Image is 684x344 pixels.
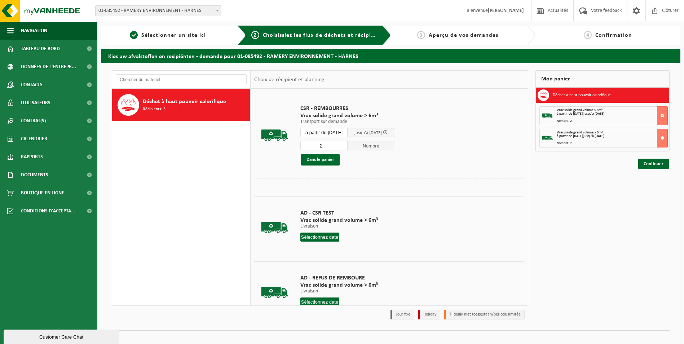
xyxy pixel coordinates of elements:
input: Chercher du matériel [116,74,247,85]
span: Contacts [21,76,43,94]
span: 2 [251,31,259,39]
span: Sélectionner un site ici [141,32,206,38]
span: Boutique en ligne [21,184,64,202]
span: Navigation [21,22,47,40]
iframe: chat widget [4,328,120,344]
div: Nombre: 2 [557,142,667,145]
span: Vrac solide grand volume > 6m³ [557,131,603,134]
p: Transport sur demande [300,119,395,124]
strong: [PERSON_NAME] [488,8,524,13]
span: jusqu'à [DATE] [354,131,382,135]
span: AD - CSR TEST [300,210,378,217]
span: AD - REFUS DE REMBOURE [300,274,378,282]
span: Vrac solide grand volume > 6m³ [300,112,395,119]
span: Vrac solide grand volume > 6m³ [300,282,378,289]
span: Récipients: 3 [143,106,166,113]
span: Vrac solide grand volume > 6m³ [557,108,603,112]
p: Livraison [300,224,378,229]
div: Choix de récipient et planning [251,71,328,89]
span: 4 [584,31,592,39]
span: Calendrier [21,130,47,148]
span: Contrat(s) [21,112,46,130]
input: Sélectionnez date [300,128,348,137]
button: Déchet à haut pouvoir calorifique Récipients: 3 [112,89,250,121]
h2: Kies uw afvalstoffen en recipiënten - demande pour 01-085492 - RAMERY ENVIRONNEMENT - HARNES [101,49,680,63]
span: Déchet à haut pouvoir calorifique [143,97,226,106]
p: Livraison [300,289,378,294]
button: Dans le panier [301,154,340,166]
span: Données de l'entrepr... [21,58,76,76]
a: Continuer [638,159,669,169]
div: Mon panier [535,70,670,88]
strong: à partir de [DATE] jusqu'à [DATE] [557,134,604,138]
span: Rapports [21,148,43,166]
span: 01-085492 - RAMERY ENVIRONNEMENT - HARNES [96,6,221,16]
h3: Déchet à haut pouvoir calorifique [553,89,611,101]
span: 01-085492 - RAMERY ENVIRONNEMENT - HARNES [95,5,221,16]
span: Confirmation [595,32,632,38]
span: Utilisateurs [21,94,50,112]
li: Tijdelijk niet toegestaan/période limitée [444,310,525,319]
strong: à partir de [DATE] jusqu'à [DATE] [557,112,604,116]
li: Jour fixe [390,310,414,319]
span: Vrac solide grand volume > 6m³ [300,217,378,224]
span: Nombre [348,141,395,150]
span: Documents [21,166,48,184]
input: Sélectionnez date [300,297,339,306]
div: Nombre: 2 [557,119,667,123]
span: Aperçu de vos demandes [429,32,498,38]
span: 3 [417,31,425,39]
input: Sélectionnez date [300,233,339,242]
a: 1Sélectionner un site ici [105,31,231,40]
span: 1 [130,31,138,39]
span: Conditions d'accepta... [21,202,75,220]
span: CSR - REMBOURRES [300,105,395,112]
span: Choisissiez les flux de déchets et récipients [263,32,383,38]
span: Tableau de bord [21,40,60,58]
li: Holiday [418,310,440,319]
